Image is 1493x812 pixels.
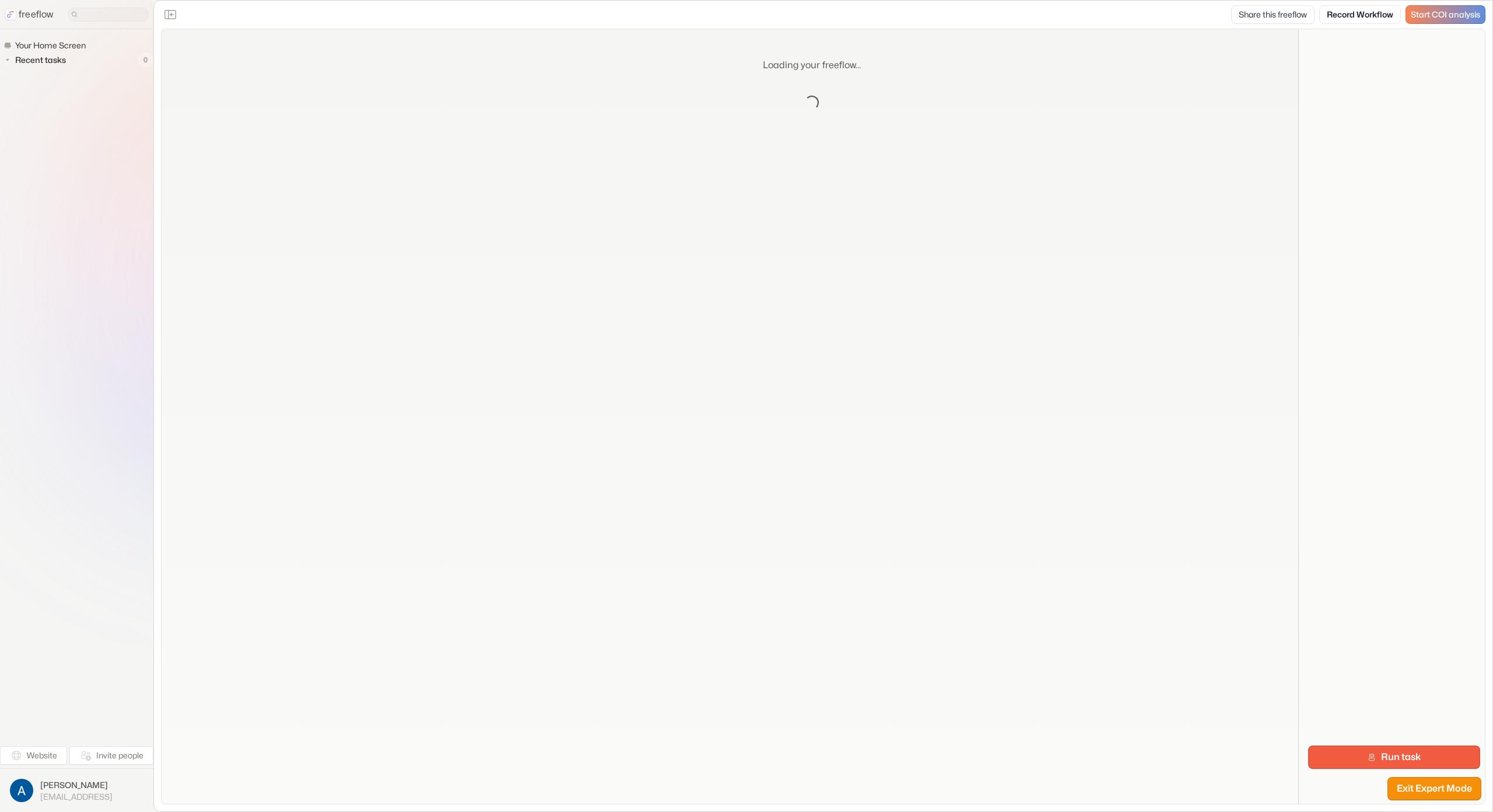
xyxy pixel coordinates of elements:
[3,53,71,67] button: Recent tasks
[763,58,861,72] p: Loading your freeflow...
[69,746,153,765] button: Invite people
[1319,5,1401,24] a: Record Workflow
[13,40,89,51] span: Your Home Screen
[1231,5,1315,24] button: Share this freeflow
[1387,777,1481,800] button: Exit Expert Mode
[40,779,113,791] span: [PERSON_NAME]
[161,5,180,24] button: Close the sidebar
[5,8,54,22] a: freeflow
[1406,5,1485,24] a: Start COI analysis
[13,54,69,66] span: Recent tasks
[138,52,153,68] span: 0
[1308,746,1480,769] button: Run task
[40,792,113,802] span: [EMAIL_ADDRESS]
[19,8,54,22] p: freeflow
[1411,10,1480,20] span: Start COI analysis
[3,38,90,52] a: Your Home Screen
[7,776,146,805] button: [PERSON_NAME][EMAIL_ADDRESS]
[10,779,33,802] img: profile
